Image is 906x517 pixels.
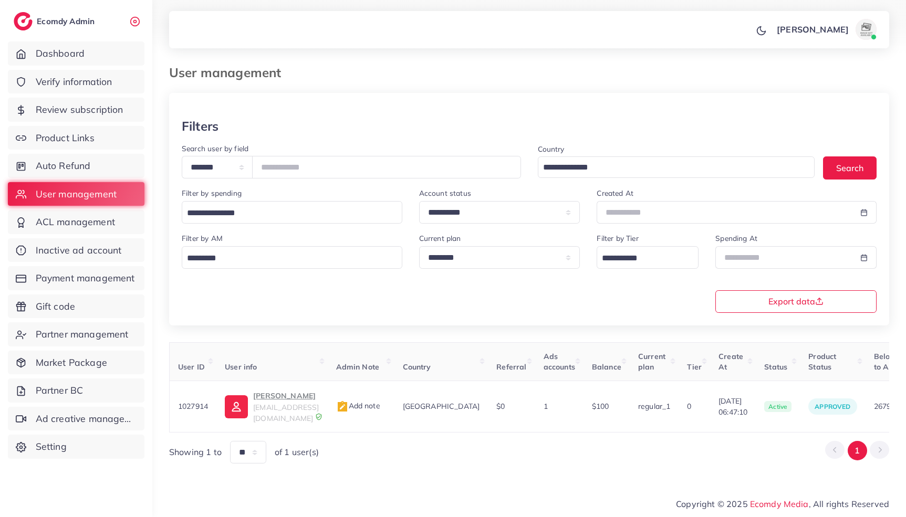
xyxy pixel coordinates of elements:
a: Setting [8,435,144,459]
a: Dashboard [8,41,144,66]
span: regular_1 [638,402,670,411]
a: Product Links [8,126,144,150]
a: Auto Refund [8,154,144,178]
a: Review subscription [8,98,144,122]
span: Referral [496,362,526,372]
input: Search for option [539,160,801,176]
span: Balance [592,362,621,372]
input: Search for option [598,250,685,267]
span: Export data [768,297,824,305]
a: User management [8,182,144,206]
img: 9CAL8B2pu8EFxCJHYAAAAldEVYdGRhdGU6Y3JlYXRlADIwMjItMTItMDlUMDQ6NTg6MzkrMDA6MDBXSlgLAAAAJXRFWHRkYXR... [315,413,322,420]
a: Payment management [8,266,144,290]
button: Go to page 1 [848,441,867,460]
a: Verify information [8,70,144,94]
input: Search for option [183,205,389,221]
span: User info [225,362,257,372]
div: Search for option [597,246,699,269]
a: Partner management [8,322,144,346]
span: ACL management [36,215,115,229]
h2: Ecomdy Admin [37,16,97,26]
span: Belong to AM [874,352,899,372]
span: Add note [336,401,380,410]
a: [PERSON_NAME]avatar [771,19,881,40]
div: Search for option [182,201,402,224]
span: Admin Note [336,362,380,372]
label: Created At [597,188,633,198]
a: Ecomdy Media [750,499,809,509]
span: [DATE] 06:47:10 [718,396,747,417]
label: Filter by spending [182,188,242,198]
span: , All rights Reserved [809,498,889,510]
span: Ads accounts [544,352,575,372]
span: Showing 1 to [169,446,222,458]
img: ic-user-info.36bf1079.svg [225,395,248,418]
span: User management [36,187,117,201]
span: $100 [592,402,609,411]
span: Country [403,362,431,372]
p: [PERSON_NAME] [777,23,849,36]
a: Gift code [8,294,144,319]
img: admin_note.cdd0b510.svg [336,400,349,413]
button: Search [823,156,877,179]
label: Filter by Tier [597,233,638,244]
span: User ID [178,362,205,372]
a: [PERSON_NAME][EMAIL_ADDRESS][DOMAIN_NAME] [225,389,319,424]
div: Search for option [182,246,402,269]
label: Search user by field [182,143,248,154]
img: logo [14,12,33,30]
span: Review subscription [36,103,123,117]
a: logoEcomdy Admin [14,12,97,30]
label: Current plan [419,233,461,244]
span: $0 [496,402,505,411]
a: Ad creative management [8,407,144,431]
span: [GEOGRAPHIC_DATA] [403,402,480,411]
span: Payment management [36,271,135,285]
span: of 1 user(s) [275,446,319,458]
label: Account status [419,188,471,198]
label: Spending At [715,233,757,244]
img: avatar [856,19,877,40]
a: Market Package [8,351,144,375]
span: [EMAIL_ADDRESS][DOMAIN_NAME] [253,403,319,423]
h3: Filters [182,119,218,134]
div: Search for option [538,156,815,178]
span: Ad creative management [36,412,137,426]
a: Partner BC [8,378,144,403]
span: Copyright © 2025 [676,498,889,510]
label: Filter by AM [182,233,223,244]
span: Product Status [808,352,836,372]
span: Tier [687,362,702,372]
span: Verify information [36,75,112,89]
span: Partner BC [36,384,84,397]
span: approved [815,403,850,410]
span: active [764,401,792,413]
span: Dashboard [36,47,85,60]
span: Status [764,362,787,372]
button: Export data [715,290,877,313]
span: 26790 [874,402,895,411]
span: 1027914 [178,402,208,411]
span: Partner management [36,328,129,341]
span: Auto Refund [36,159,91,173]
p: [PERSON_NAME] [253,389,319,402]
h3: User management [169,65,289,80]
span: Gift code [36,300,75,313]
span: 1 [544,402,548,411]
span: Market Package [36,356,107,370]
input: Search for option [183,250,389,267]
span: Setting [36,440,67,453]
ul: Pagination [825,441,889,460]
a: ACL management [8,210,144,234]
label: Country [538,144,565,154]
span: Inactive ad account [36,244,122,257]
span: Current plan [638,352,665,372]
span: Create At [718,352,743,372]
a: Inactive ad account [8,238,144,262]
span: Product Links [36,131,95,145]
span: 0 [687,402,691,411]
